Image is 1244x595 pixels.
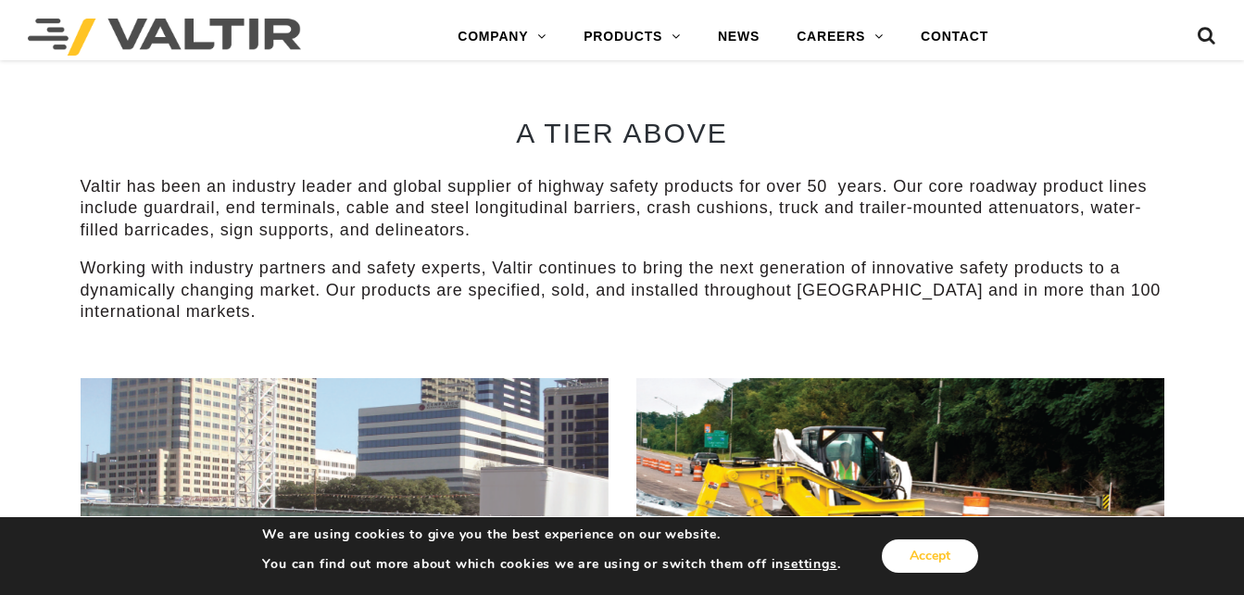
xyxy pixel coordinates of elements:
p: You can find out more about which cookies we are using or switch them off in . [262,556,840,573]
a: PRODUCTS [565,19,699,56]
img: Valtir [28,19,301,56]
button: settings [784,556,836,573]
h2: A TIER ABOVE [81,118,1164,148]
p: Valtir has been an industry leader and global supplier of highway safety products for over 50 yea... [81,176,1164,241]
a: COMPANY [439,19,565,56]
a: NEWS [699,19,778,56]
p: Working with industry partners and safety experts, Valtir continues to bring the next generation ... [81,258,1164,323]
p: We are using cookies to give you the best experience on our website. [262,526,840,543]
button: Accept [882,539,978,573]
a: CAREERS [778,19,902,56]
a: CONTACT [902,19,1007,56]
